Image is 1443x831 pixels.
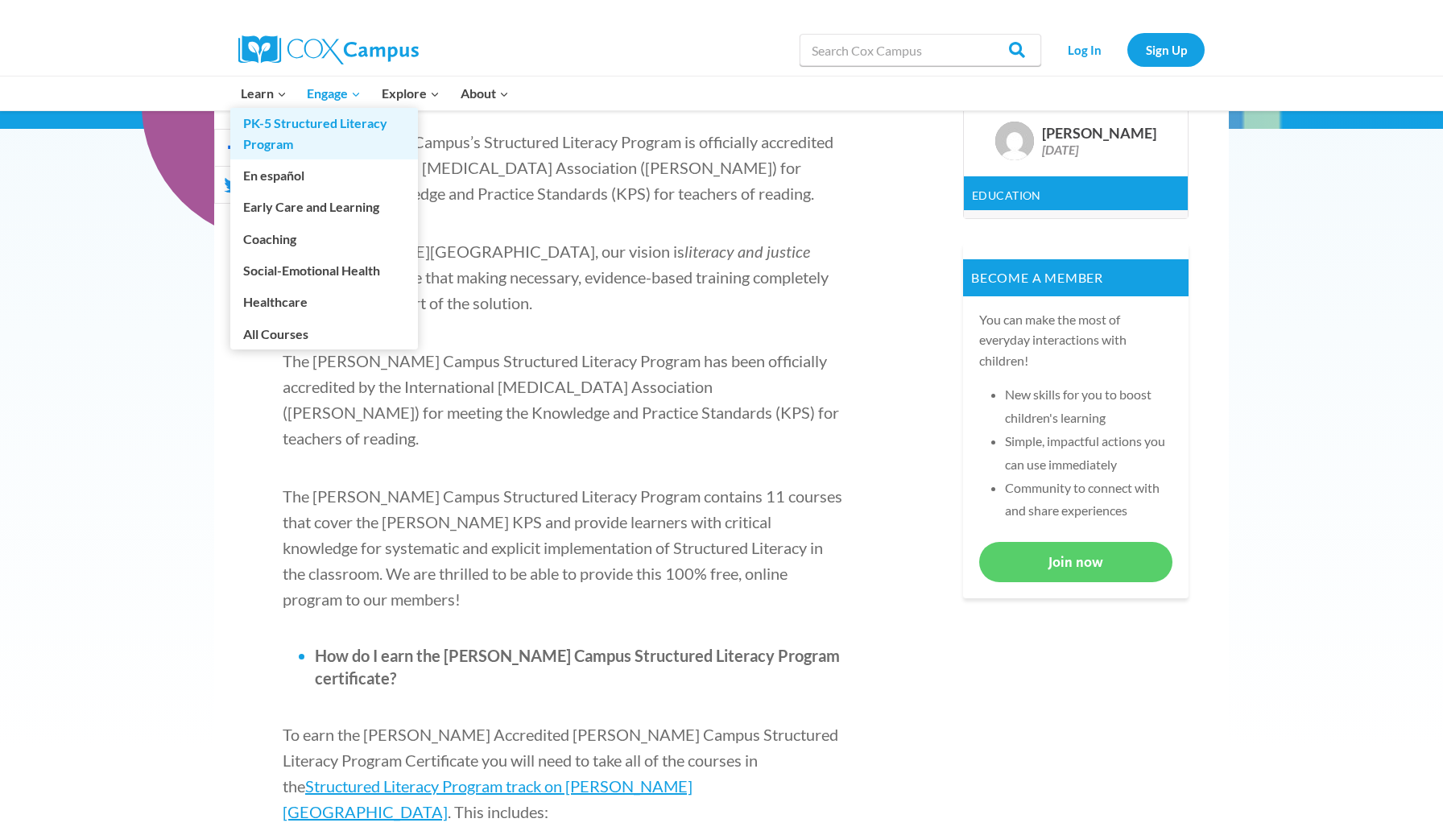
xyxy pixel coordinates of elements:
li: New skills for you to boost children's learning [1005,383,1172,430]
p: You can make the most of everyday interactions with children! [979,309,1172,371]
a: Join now [979,542,1172,581]
a: All Courses [230,318,418,349]
button: Child menu of Engage [297,76,372,110]
a: PK-5 Structured Literacy Program [230,108,418,159]
a: Log In [1049,33,1119,66]
a: Social-Emotional Health [230,255,418,286]
input: Search Cox Campus [800,34,1041,66]
span: . [529,293,532,312]
button: Child menu of About [450,76,519,110]
div: [DATE] [1042,142,1156,157]
button: Child menu of Learn [230,76,297,110]
span: The [PERSON_NAME] Campus Structured Literacy Program contains 11 courses that cover the [PERSON_N... [283,486,842,609]
div: [PERSON_NAME] [1042,125,1156,143]
span: How do I earn the [PERSON_NAME] Campus Structured Literacy Program certificate? [315,646,840,688]
span: The [PERSON_NAME] Campus Structured Literacy Program has been officially accredited by the Intern... [283,351,839,448]
a: Education [972,188,1041,202]
li: Community to connect with and share experiences [1005,477,1172,523]
span: To earn the [PERSON_NAME] Accredited [PERSON_NAME] Campus Structured Literacy Program Certificate... [283,725,838,796]
span: At [PERSON_NAME][GEOGRAPHIC_DATA], our vision is [283,242,684,261]
li: Simple, impactful actions you can use immediately [1005,430,1172,477]
a: Sign Up [1127,33,1205,66]
a: Coaching [230,223,418,254]
span: [PERSON_NAME] Campus’s Structured Literacy Program is officially accredited by the International ... [283,132,833,203]
p: Become a member [963,259,1189,296]
nav: Primary Navigation [230,76,519,110]
a: Early Care and Learning [230,192,418,222]
button: Child menu of Explore [371,76,450,110]
a: En español [230,160,418,191]
img: Cox Campus [238,35,419,64]
a: Structured Literacy Program track on [PERSON_NAME][GEOGRAPHIC_DATA] [283,776,693,821]
span: . This includes: [448,802,548,821]
span: and we believe that making necessary, evidence-based training completely FREE [283,267,829,312]
span: is a critical part of the solution [321,293,529,312]
a: Healthcare [230,287,418,317]
nav: Secondary Navigation [1049,33,1205,66]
